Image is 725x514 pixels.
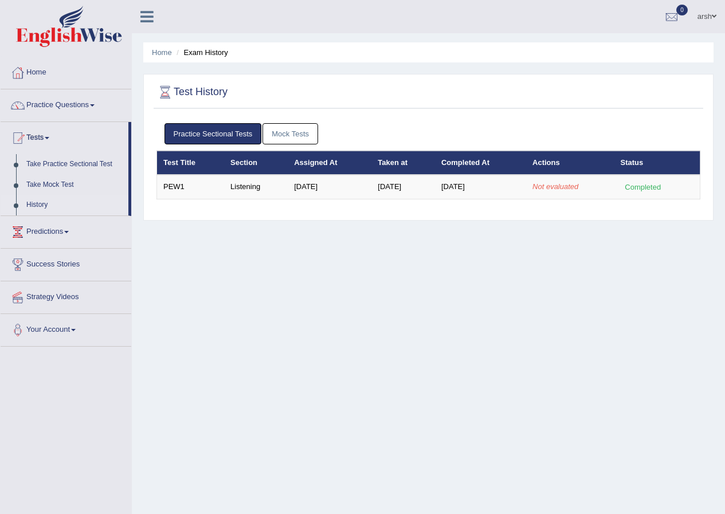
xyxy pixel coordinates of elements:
a: Home [1,57,131,85]
a: Success Stories [1,249,131,277]
a: Home [152,48,172,57]
a: Mock Tests [262,123,318,144]
th: Test Title [157,151,225,175]
a: History [21,195,128,215]
th: Section [224,151,288,175]
th: Status [614,151,700,175]
td: [DATE] [288,175,371,199]
span: 0 [676,5,688,15]
a: Your Account [1,314,131,343]
td: [DATE] [435,175,526,199]
a: Tests [1,122,128,151]
a: Practice Questions [1,89,131,118]
h2: Test History [156,84,228,101]
td: [DATE] [371,175,435,199]
td: PEW1 [157,175,225,199]
td: Listening [224,175,288,199]
th: Assigned At [288,151,371,175]
a: Take Mock Test [21,175,128,195]
li: Exam History [174,47,228,58]
div: Completed [621,181,665,193]
th: Taken at [371,151,435,175]
a: Take Practice Sectional Test [21,154,128,175]
a: Predictions [1,216,131,245]
a: Strategy Videos [1,281,131,310]
th: Completed At [435,151,526,175]
a: Practice Sectional Tests [164,123,262,144]
em: Not evaluated [532,182,578,191]
th: Actions [526,151,614,175]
